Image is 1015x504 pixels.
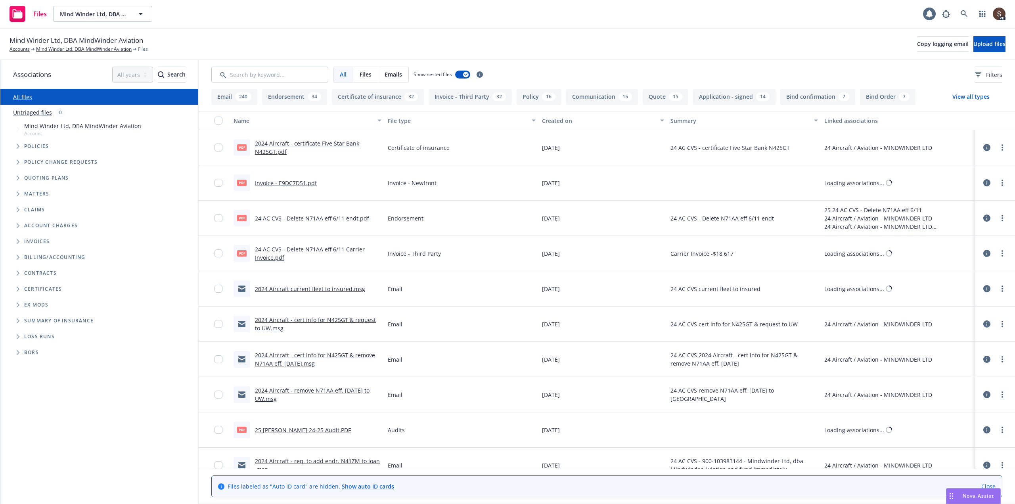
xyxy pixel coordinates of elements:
a: 2024 Aircraft - cert info for N425GT & request to UW.msg [255,316,376,332]
button: Policy [517,89,561,105]
span: Filters [975,71,1002,79]
span: Invoice - Newfront [388,179,437,187]
a: more [998,425,1007,435]
a: Invoice - E9DC7D51.pdf [255,179,317,187]
button: Invoice - Third Party [429,89,512,105]
div: Folder Tree Example [0,249,198,360]
div: 7 [839,92,849,101]
button: Bind confirmation [780,89,855,105]
button: SearchSearch [158,67,186,82]
div: 24 Aircraft / Aviation - MINDWINDER LTD [824,320,932,328]
a: more [998,284,1007,293]
div: Summary [670,117,810,125]
input: Select all [214,117,222,125]
span: [DATE] [542,426,560,434]
span: Filters [986,71,1002,79]
a: 2024 Aircraft - certificate Five Star Bank N425GT.pdf [255,140,359,155]
div: 24 Aircraft / Aviation - MINDWINDER LTD [824,222,964,231]
input: Toggle Row Selected [214,320,222,328]
div: 24 Aircraft / Aviation - MINDWINDER LTD [824,461,932,470]
span: PDF [237,427,247,433]
div: 25 24 AC CVS - Delete N71AA eff 6/11 [824,206,964,214]
div: File type [388,117,527,125]
span: [DATE] [542,249,560,258]
a: Switch app [975,6,990,22]
span: 24 AC CVS - 900-103983144 - Mindwinder Ltd, dba Mindwinder Aviation and fund immediately [670,457,818,473]
a: Files [6,3,50,25]
div: Loading associations... [824,285,884,293]
span: Files [360,70,372,79]
button: Communication [566,89,638,105]
span: Email [388,461,402,470]
img: photo [993,8,1005,20]
div: 15 [669,92,682,101]
button: Quote [643,89,688,105]
div: 24 Aircraft / Aviation - MINDWINDER LTD [824,144,932,152]
button: Copy logging email [917,36,969,52]
div: 32 [492,92,506,101]
span: [DATE] [542,320,560,328]
span: 24 AC CVS - Delete N71AA eff 6/11 endt [670,214,774,222]
a: 24 AC CVS - Delete N71AA eff 6/11 endt.pdf [255,215,369,222]
button: Email [211,89,257,105]
div: 32 [404,92,418,101]
a: Mind Winder Ltd, DBA MindWinder Aviation [36,46,132,53]
span: 24 AC CVS current fleet to insured [670,285,760,293]
span: Loss Runs [24,334,55,339]
span: Policy change requests [24,160,98,165]
a: more [998,319,1007,329]
input: Toggle Row Selected [214,355,222,363]
span: Show nested files [414,71,452,78]
a: more [998,249,1007,258]
span: Quoting plans [24,176,69,180]
span: [DATE] [542,391,560,399]
span: Account [24,130,141,137]
input: Toggle Row Selected [214,461,222,469]
span: [DATE] [542,144,560,152]
span: Mind Winder Ltd, DBA MindWinder Aviation [10,35,143,46]
button: Certificate of insurance [332,89,424,105]
span: 24 AC CVS remove N71AA eff. [DATE] to [GEOGRAPHIC_DATA] [670,386,818,403]
span: Certificates [24,287,62,291]
button: Application - signed [693,89,776,105]
a: 2024 Aircraft current fleet to insured.msg [255,285,365,293]
a: Report a Bug [938,6,954,22]
span: Upload files [973,40,1005,48]
span: Account charges [24,223,78,228]
span: Email [388,320,402,328]
div: Loading associations... [824,179,884,187]
button: Linked associations [821,111,975,130]
a: more [998,143,1007,152]
span: Copy logging email [917,40,969,48]
span: Mind Winder Ltd, DBA MindWinder Aviation [24,122,141,130]
span: Policies [24,144,49,149]
button: Bind Order [860,89,915,105]
a: 2024 Aircraft - remove N71AA eff. [DATE] to UW.msg [255,387,370,402]
span: BORs [24,350,39,355]
div: Loading associations... [824,249,884,258]
span: pdf [237,250,247,256]
span: Emails [385,70,402,79]
input: Toggle Row Selected [214,391,222,399]
span: pdf [237,180,247,186]
div: 240 [235,92,251,101]
a: All files [13,93,32,101]
div: 24 Aircraft / Aviation - MINDWINDER LTD [824,355,932,364]
span: Ex Mods [24,303,48,307]
a: more [998,355,1007,364]
a: Untriaged files [13,108,52,117]
span: Matters [24,192,49,196]
a: Accounts [10,46,30,53]
a: more [998,460,1007,470]
input: Toggle Row Selected [214,144,222,151]
input: Search by keyword... [211,67,328,82]
span: Carrier Invoice -$18,617 [670,249,733,258]
span: pdf [237,144,247,150]
a: Close [981,482,996,491]
div: Loading associations... [824,426,884,434]
span: Email [388,355,402,364]
span: pdf [237,215,247,221]
a: Show auto ID cards [342,483,394,490]
span: [DATE] [542,214,560,222]
div: 0 [55,108,66,117]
